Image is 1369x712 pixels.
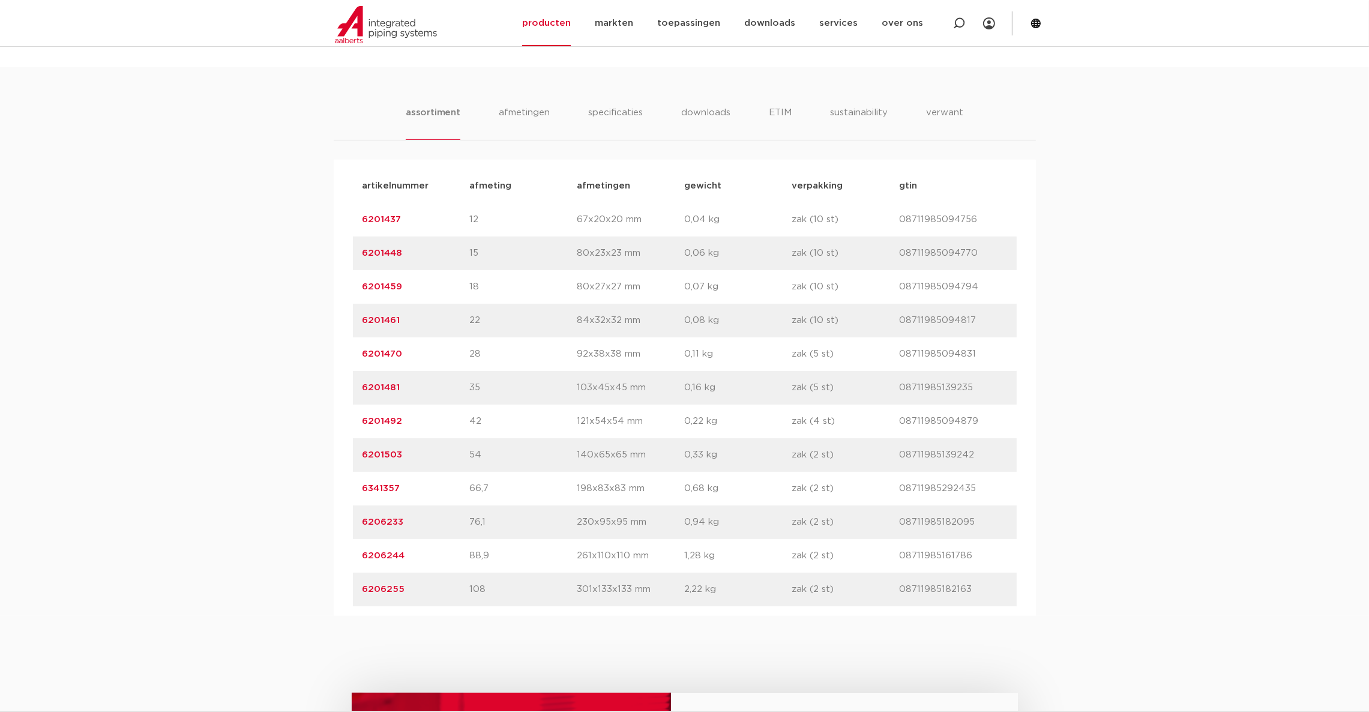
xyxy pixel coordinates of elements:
p: 0,11 kg [685,347,792,361]
p: 08711985094817 [900,313,1007,328]
p: 15 [470,246,577,261]
p: 2,22 kg [685,582,792,597]
p: 84x32x32 mm [577,313,685,328]
p: 0,04 kg [685,213,792,227]
a: 6201459 [363,282,403,291]
p: 22 [470,313,577,328]
a: 6206255 [363,585,405,594]
p: zak (4 st) [792,414,900,429]
p: 0,08 kg [685,313,792,328]
p: 76,1 [470,515,577,529]
p: artikelnummer [363,179,470,193]
p: zak (10 st) [792,313,900,328]
li: specificaties [588,106,643,140]
p: 66,7 [470,481,577,496]
p: 1,28 kg [685,549,792,563]
p: 08711985139242 [900,448,1007,462]
p: gtin [900,179,1007,193]
p: 08711985094794 [900,280,1007,294]
p: 88,9 [470,549,577,563]
p: 121x54x54 mm [577,414,685,429]
p: 35 [470,381,577,395]
p: 0,94 kg [685,515,792,529]
p: 08711985094879 [900,414,1007,429]
a: 6341357 [363,484,400,493]
p: 92x38x38 mm [577,347,685,361]
p: zak (2 st) [792,448,900,462]
p: 12 [470,213,577,227]
p: 301x133x133 mm [577,582,685,597]
p: 140x65x65 mm [577,448,685,462]
li: verwant [926,106,963,140]
p: zak (2 st) [792,515,900,529]
p: zak (5 st) [792,347,900,361]
p: 0,06 kg [685,246,792,261]
p: zak (2 st) [792,582,900,597]
a: 6201448 [363,249,403,258]
p: afmetingen [577,179,685,193]
p: 08711985182163 [900,582,1007,597]
a: 6206244 [363,551,405,560]
p: 0,07 kg [685,280,792,294]
a: 6206233 [363,517,404,526]
p: zak (2 st) [792,481,900,496]
p: 08711985182095 [900,515,1007,529]
li: downloads [681,106,730,140]
a: 6201437 [363,215,402,224]
p: 54 [470,448,577,462]
p: 08711985139235 [900,381,1007,395]
p: 230x95x95 mm [577,515,685,529]
p: 0,22 kg [685,414,792,429]
p: 08711985094831 [900,347,1007,361]
p: 67x20x20 mm [577,213,685,227]
p: 08711985292435 [900,481,1007,496]
a: 6201461 [363,316,400,325]
a: 6201481 [363,383,400,392]
p: 08711985094756 [900,213,1007,227]
a: 6201503 [363,450,403,459]
p: 18 [470,280,577,294]
p: zak (5 st) [792,381,900,395]
p: 108 [470,582,577,597]
p: verpakking [792,179,900,193]
p: zak (10 st) [792,246,900,261]
p: 261x110x110 mm [577,549,685,563]
p: 103x45x45 mm [577,381,685,395]
p: zak (10 st) [792,280,900,294]
p: 80x23x23 mm [577,246,685,261]
p: 80x27x27 mm [577,280,685,294]
p: 0,68 kg [685,481,792,496]
a: 6201492 [363,417,403,426]
p: 28 [470,347,577,361]
p: zak (10 st) [792,213,900,227]
li: ETIM [769,106,792,140]
p: 08711985094770 [900,246,1007,261]
p: 0,33 kg [685,448,792,462]
a: 6201470 [363,349,403,358]
p: 0,16 kg [685,381,792,395]
p: afmeting [470,179,577,193]
p: 198x83x83 mm [577,481,685,496]
p: 08711985161786 [900,549,1007,563]
p: gewicht [685,179,792,193]
p: zak (2 st) [792,549,900,563]
li: assortiment [406,106,460,140]
li: afmetingen [499,106,550,140]
li: sustainability [830,106,888,140]
p: 42 [470,414,577,429]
